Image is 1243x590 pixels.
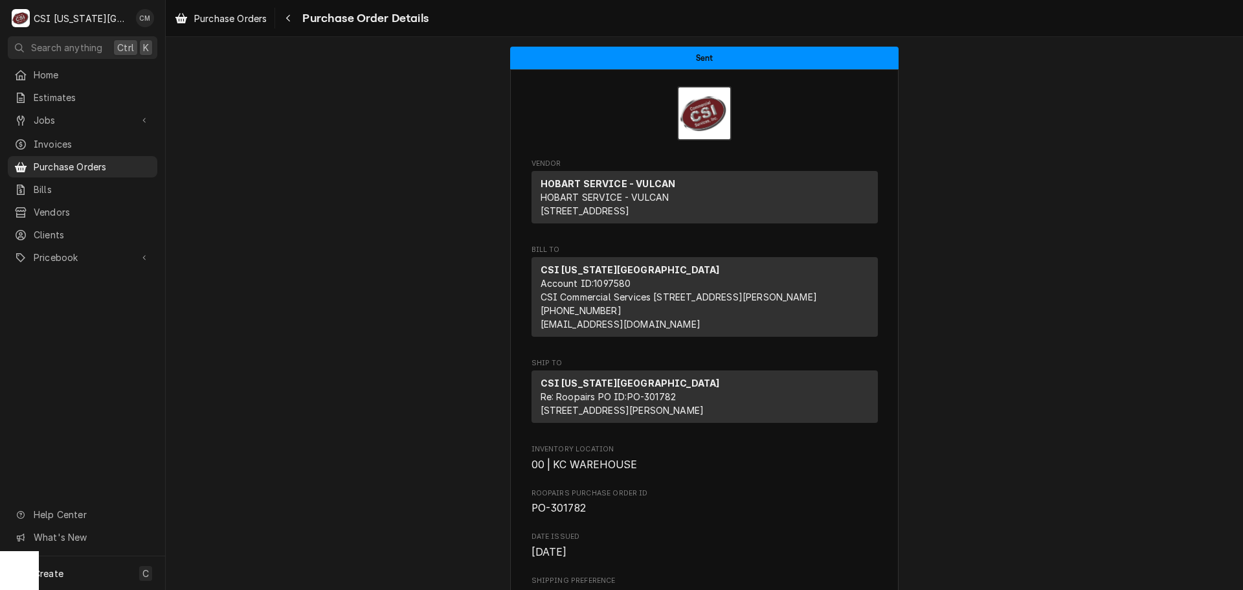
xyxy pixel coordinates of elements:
div: Ship To [532,370,878,428]
button: Search anythingCtrlK [8,36,157,59]
div: Roopairs Purchase Order ID [532,488,878,516]
span: [STREET_ADDRESS][PERSON_NAME] [541,405,704,416]
a: Home [8,64,157,85]
button: Navigate back [278,8,298,28]
span: C [142,567,149,580]
div: Status [510,47,899,69]
a: [EMAIL_ADDRESS][DOMAIN_NAME] [541,319,700,330]
span: Date Issued [532,532,878,542]
strong: CSI [US_STATE][GEOGRAPHIC_DATA] [541,378,720,389]
span: Help Center [34,508,150,521]
span: Bills [34,183,151,196]
span: Re: Roopairs PO ID: PO-301782 [541,391,677,402]
div: Purchase Order Vendor [532,159,878,229]
span: Ship To [532,358,878,369]
span: Purchase Order Details [298,10,429,27]
span: Pricebook [34,251,131,264]
a: [PHONE_NUMBER] [541,305,621,316]
span: Purchase Orders [34,160,151,174]
a: Bills [8,179,157,200]
div: Bill To [532,257,878,342]
span: Sent [696,54,713,62]
span: Account ID: 1097580 [541,278,631,289]
span: 00 | KC WAREHOUSE [532,459,638,471]
span: Home [34,68,151,82]
span: Vendors [34,205,151,219]
span: Roopairs Purchase Order ID [532,488,878,499]
img: Logo [677,86,732,141]
span: Jobs [34,113,131,127]
span: Purchase Orders [194,12,267,25]
span: Invoices [34,137,151,151]
a: Purchase Orders [170,8,272,29]
a: Go to What's New [8,527,157,548]
div: Vendor [532,171,878,223]
span: Clients [34,228,151,242]
span: Ctrl [117,41,134,54]
a: Go to Help Center [8,504,157,525]
div: CM [136,9,154,27]
div: Date Issued [532,532,878,560]
span: Inventory Location [532,457,878,473]
span: K [143,41,149,54]
span: Inventory Location [532,444,878,455]
div: CSI Kansas City's Avatar [12,9,30,27]
div: C [12,9,30,27]
a: Invoices [8,133,157,155]
span: Estimates [34,91,151,104]
div: Purchase Order Ship To [532,358,878,429]
span: Search anything [31,41,102,54]
span: Bill To [532,245,878,255]
a: Clients [8,224,157,245]
a: Purchase Orders [8,156,157,177]
strong: CSI [US_STATE][GEOGRAPHIC_DATA] [541,264,720,275]
a: Go to Pricebook [8,247,157,268]
div: Chancellor Morris's Avatar [136,9,154,27]
span: What's New [34,530,150,544]
span: Shipping Preference [532,576,878,586]
div: Ship To [532,370,878,423]
div: Vendor [532,171,878,229]
div: Inventory Location [532,444,878,472]
div: Bill To [532,257,878,337]
a: Vendors [8,201,157,223]
span: Date Issued [532,545,878,560]
span: CSI Commercial Services [STREET_ADDRESS][PERSON_NAME] [541,291,817,302]
div: Purchase Order Bill To [532,245,878,343]
span: [DATE] [532,546,567,558]
div: CSI [US_STATE][GEOGRAPHIC_DATA] [34,12,129,25]
strong: HOBART SERVICE - VULCAN [541,178,676,189]
a: Estimates [8,87,157,108]
span: Vendor [532,159,878,169]
span: PO-301782 [532,502,586,514]
span: HOBART SERVICE - VULCAN [STREET_ADDRESS] [541,192,669,216]
span: Create [34,568,63,579]
a: Go to Jobs [8,109,157,131]
span: Roopairs Purchase Order ID [532,501,878,516]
